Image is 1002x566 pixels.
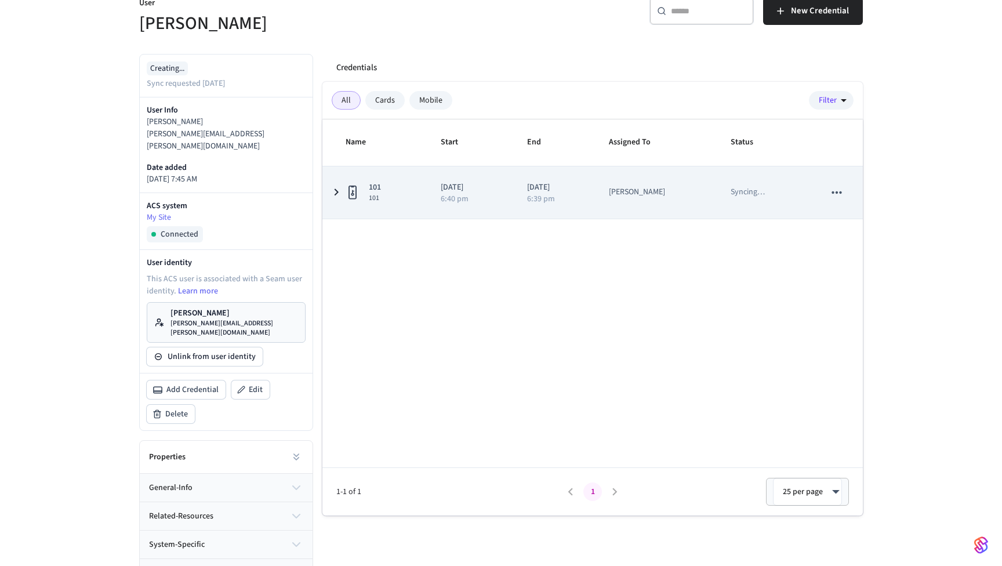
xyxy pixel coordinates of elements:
p: ACS system [147,200,306,212]
p: User identity [147,257,306,269]
span: 1-1 of 1 [336,486,560,498]
p: User Info [147,104,306,116]
div: Cards [365,91,405,110]
p: [PERSON_NAME][EMAIL_ADDRESS][PERSON_NAME][DOMAIN_NAME] [170,319,298,338]
p: [PERSON_NAME] [147,116,306,128]
p: [DATE] [527,182,581,194]
img: SeamLogoGradient.69752ec5.svg [974,536,988,554]
h5: [PERSON_NAME] [139,12,494,35]
h2: Properties [149,451,186,463]
p: This ACS user is associated with a Seam user identity. [147,273,306,297]
span: Edit [249,384,263,396]
span: Connected [161,228,198,240]
button: system-specific [140,531,313,558]
p: [DATE] [441,182,499,194]
button: Delete [147,405,195,423]
button: page 1 [583,482,602,501]
button: Credentials [327,54,386,82]
span: general-info [149,482,193,494]
span: 101 [369,182,381,194]
p: Syncing … [731,186,765,198]
button: Add Credential [147,380,226,399]
p: [PERSON_NAME][EMAIL_ADDRESS][PERSON_NAME][DOMAIN_NAME] [147,128,306,153]
span: End [527,133,556,151]
span: Assigned To [609,133,666,151]
div: [PERSON_NAME] [609,186,665,198]
span: Add Credential [166,384,219,396]
p: 6:40 pm [441,195,469,203]
p: Date added [147,162,306,173]
span: Name [346,133,381,151]
button: Unlink from user identity [147,347,263,366]
button: related-resources [140,502,313,530]
button: Edit [231,380,270,399]
p: [PERSON_NAME] [170,307,298,319]
div: All [332,91,361,110]
a: Learn more [178,285,218,297]
p: 6:39 pm [527,195,555,203]
nav: pagination navigation [560,482,626,501]
button: general-info [140,474,313,502]
span: 101 [369,194,381,203]
a: My Site [147,212,306,224]
span: Start [441,133,473,151]
button: Filter [809,91,854,110]
div: Creating... [147,61,188,75]
table: sticky table [322,119,863,219]
span: New Credential [791,3,849,19]
span: system-specific [149,539,205,551]
span: related-resources [149,510,213,523]
div: 25 per page [773,478,842,506]
span: Status [731,133,768,151]
p: Sync requested [DATE] [147,78,225,90]
a: [PERSON_NAME][PERSON_NAME][EMAIL_ADDRESS][PERSON_NAME][DOMAIN_NAME] [147,302,306,343]
p: [DATE] 7:45 AM [147,173,306,186]
span: Delete [165,408,188,420]
div: Mobile [409,91,452,110]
